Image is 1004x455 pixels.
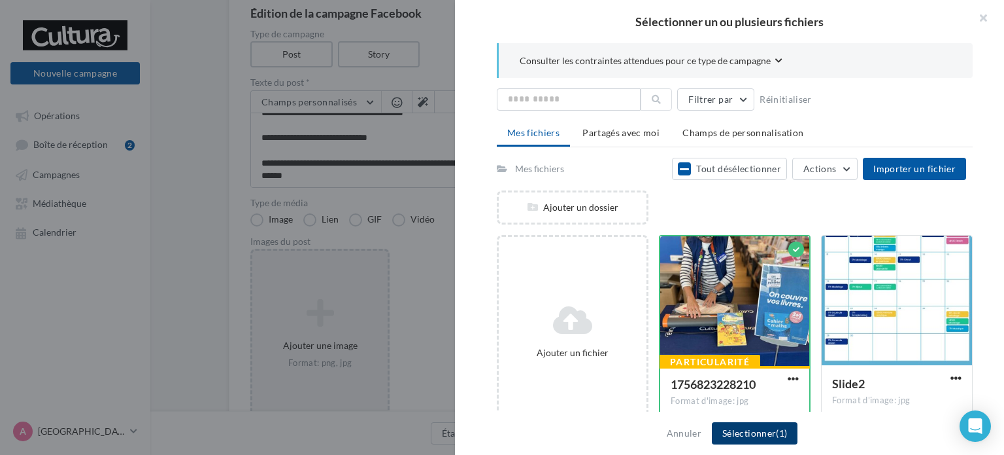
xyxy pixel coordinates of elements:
button: Filtrer par [677,88,754,111]
h2: Sélectionner un ou plusieurs fichiers [476,16,983,27]
div: Format d'image: jpg [671,395,799,407]
div: Mes fichiers [515,162,564,175]
button: Tout désélectionner [672,158,787,180]
button: Importer un fichier [863,158,966,180]
div: Ajouter un dossier [499,201,646,214]
span: Importer un fichier [873,163,956,174]
span: Mes fichiers [507,127,560,138]
button: Sélectionner(1) [712,422,797,445]
div: Particularité [660,355,760,369]
span: Slide2 [832,376,865,391]
button: Actions [792,158,858,180]
span: Actions [803,163,836,174]
span: Consulter les contraintes attendues pour ce type de campagne [520,54,771,67]
span: (1) [776,428,787,439]
button: Réinitialiser [754,92,817,107]
span: Champs de personnalisation [682,127,803,138]
div: Ajouter un fichier [504,346,641,359]
span: 1756823228210 [671,377,756,391]
button: Annuler [661,426,707,441]
div: Open Intercom Messenger [960,410,991,442]
button: Consulter les contraintes attendues pour ce type de campagne [520,54,782,70]
div: Format d'image: jpg [832,395,962,407]
span: Partagés avec moi [582,127,660,138]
